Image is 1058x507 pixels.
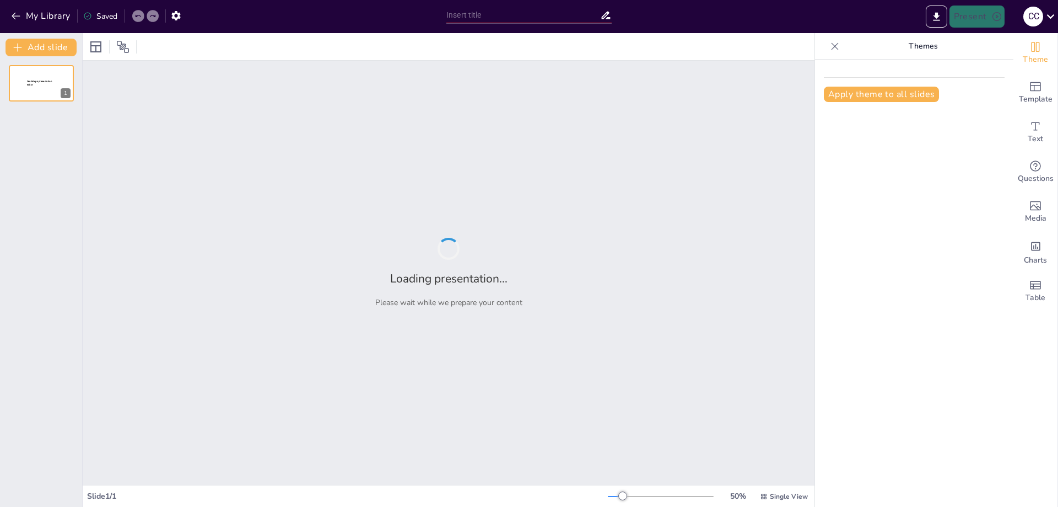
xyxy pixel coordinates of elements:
p: Please wait while we prepare your content [375,297,522,308]
button: My Library [8,7,75,25]
div: 50 % [725,491,751,501]
div: Add images, graphics, shapes or video [1013,192,1057,232]
div: Add ready made slides [1013,73,1057,113]
span: Sendsteps presentation editor [27,80,52,86]
h2: Loading presentation... [390,271,508,286]
button: Export to PowerPoint [926,6,947,28]
div: Add text boxes [1013,113,1057,152]
span: Media [1025,212,1046,225]
span: Template [1019,93,1052,105]
span: Single View [770,492,808,501]
button: Add slide [6,39,77,56]
div: Slide 1 / 1 [87,491,608,501]
span: Text [1028,133,1043,145]
div: Layout [87,38,105,56]
span: Questions [1018,173,1054,185]
input: Insert title [446,7,600,23]
div: C C [1023,7,1043,26]
div: Change the overall theme [1013,33,1057,73]
button: C C [1023,6,1043,28]
div: Saved [83,11,117,22]
div: 1 [9,65,74,102]
div: Get real-time input from your audience [1013,152,1057,192]
span: Table [1025,292,1045,304]
p: Themes [844,33,1002,60]
button: Present [949,6,1005,28]
button: Apply theme to all slides [824,87,939,102]
div: Add charts and graphs [1013,232,1057,271]
span: Position [116,40,129,54]
span: Theme [1023,54,1048,66]
div: Add a table [1013,271,1057,311]
div: 1 [61,88,71,98]
span: Charts [1024,254,1047,266]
